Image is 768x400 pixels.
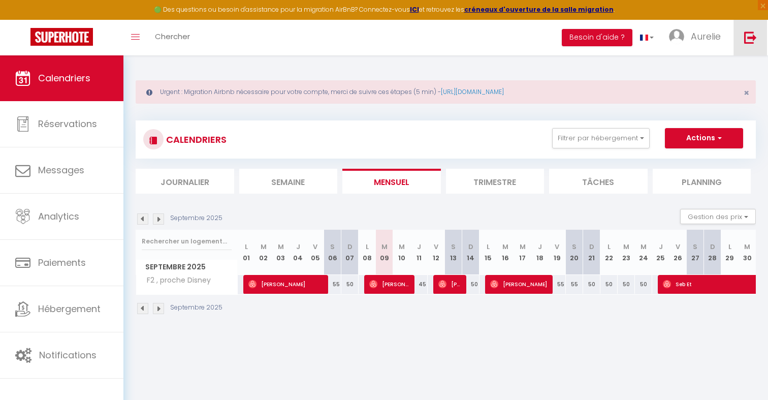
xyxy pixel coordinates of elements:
[600,275,618,294] div: 50
[324,230,341,275] th: 06
[261,242,267,252] abbr: M
[341,230,359,275] th: 07
[39,349,97,361] span: Notifications
[710,242,715,252] abbr: D
[693,242,697,252] abbr: S
[451,242,456,252] abbr: S
[744,31,757,44] img: logout
[462,275,479,294] div: 50
[38,302,101,315] span: Hébergement
[272,230,290,275] th: 03
[410,275,428,294] div: 45
[324,275,341,294] div: 55
[30,28,93,46] img: Super Booking
[376,230,393,275] th: 09
[490,274,548,294] span: [PERSON_NAME]
[296,242,300,252] abbr: J
[428,230,445,275] th: 12
[38,164,84,176] span: Messages
[38,72,90,84] span: Calendriers
[744,86,749,99] span: ×
[347,242,353,252] abbr: D
[589,242,594,252] abbr: D
[618,275,635,294] div: 50
[278,242,284,252] abbr: M
[38,117,97,130] span: Réservations
[566,275,583,294] div: 55
[307,230,324,275] th: 05
[555,242,559,252] abbr: V
[369,274,409,294] span: [PERSON_NAME]
[359,230,376,275] th: 08
[497,230,514,275] th: 16
[744,242,750,252] abbr: M
[691,30,721,43] span: Aurelie
[468,242,473,252] abbr: D
[583,230,600,275] th: 21
[531,230,549,275] th: 18
[635,230,652,275] th: 24
[514,230,531,275] th: 17
[245,242,248,252] abbr: L
[607,242,611,252] abbr: L
[652,230,669,275] th: 25
[600,230,618,275] th: 22
[659,242,663,252] abbr: J
[572,242,577,252] abbr: S
[549,275,566,294] div: 55
[549,169,648,194] li: Tâches
[399,242,405,252] abbr: M
[669,29,684,44] img: ...
[313,242,317,252] abbr: V
[566,230,583,275] th: 20
[520,242,526,252] abbr: M
[744,88,749,98] button: Close
[721,230,739,275] th: 29
[38,210,79,223] span: Analytics
[661,20,733,55] a: ... Aurelie
[441,87,504,96] a: [URL][DOMAIN_NAME]
[255,230,272,275] th: 02
[393,230,410,275] th: 10
[155,31,190,42] span: Chercher
[680,209,756,224] button: Gestion des prix
[728,242,731,252] abbr: L
[142,232,232,251] input: Rechercher un logement...
[618,230,635,275] th: 23
[138,275,213,286] span: F2 , proche Disney
[410,230,428,275] th: 11
[653,169,751,194] li: Planning
[164,128,227,151] h3: CALENDRIERS
[676,242,680,252] abbr: V
[669,230,687,275] th: 26
[445,230,462,275] th: 13
[623,242,629,252] abbr: M
[739,230,756,275] th: 30
[170,213,222,223] p: Septembre 2025
[342,169,441,194] li: Mensuel
[502,242,508,252] abbr: M
[479,230,497,275] th: 15
[136,169,234,194] li: Journalier
[417,242,421,252] abbr: J
[341,275,359,294] div: 50
[410,5,419,14] strong: ICI
[248,274,323,294] span: [PERSON_NAME]
[136,260,237,274] span: Septembre 2025
[147,20,198,55] a: Chercher
[438,274,461,294] span: [PERSON_NAME]
[704,230,721,275] th: 28
[366,242,369,252] abbr: L
[641,242,647,252] abbr: M
[8,4,39,35] button: Ouvrir le widget de chat LiveChat
[665,128,743,148] button: Actions
[238,230,255,275] th: 01
[635,275,652,294] div: 50
[549,230,566,275] th: 19
[487,242,490,252] abbr: L
[381,242,388,252] abbr: M
[136,80,756,104] div: Urgent : Migration Airbnb nécessaire pour votre compte, merci de suivre ces étapes (5 min) -
[583,275,600,294] div: 50
[239,169,338,194] li: Semaine
[290,230,307,275] th: 04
